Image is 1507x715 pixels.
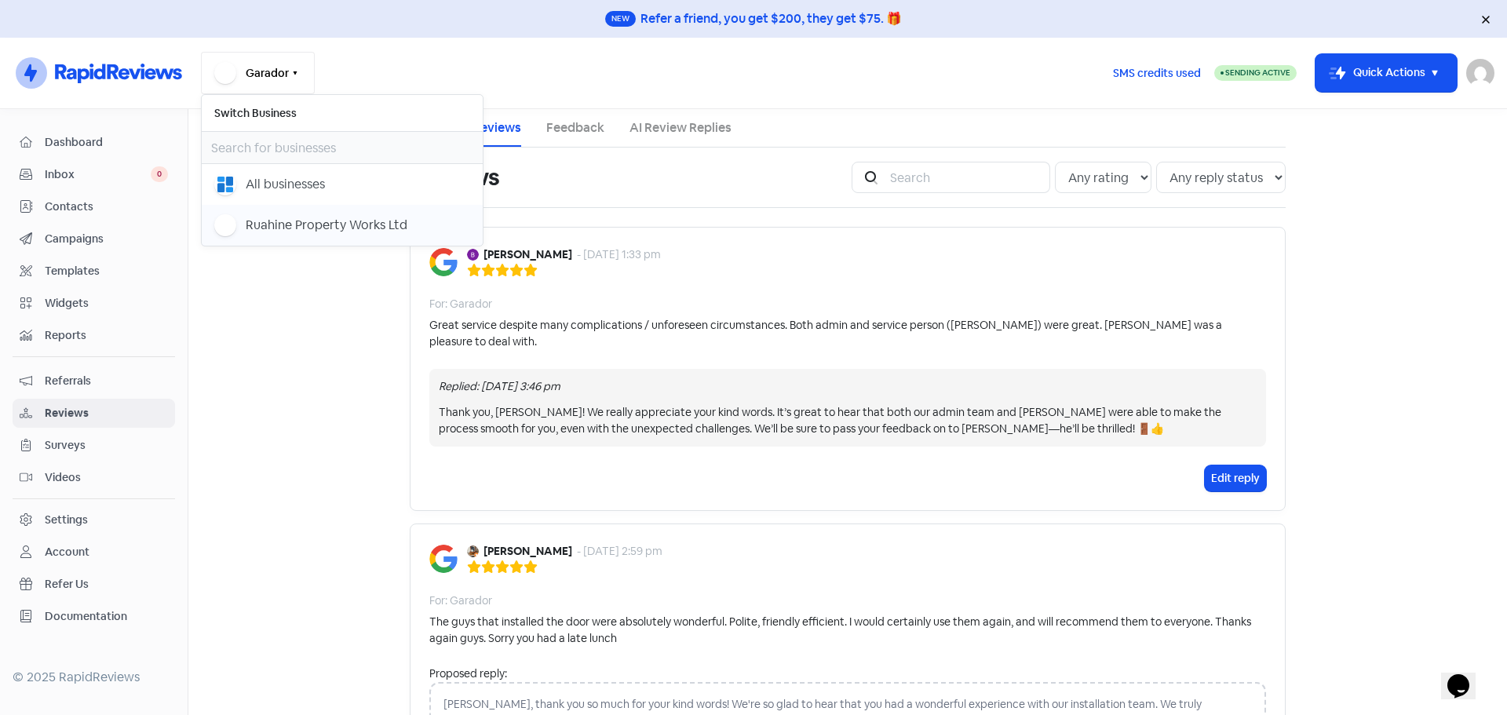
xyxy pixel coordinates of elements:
img: Avatar [467,249,479,261]
a: Settings [13,505,175,534]
a: Feedback [546,119,604,137]
iframe: chat widget [1441,652,1491,699]
span: Templates [45,263,168,279]
a: Account [13,538,175,567]
span: Surveys [45,437,168,454]
a: Documentation [13,602,175,631]
div: Settings [45,512,88,528]
button: Garador [201,52,315,94]
span: Contacts [45,199,168,215]
div: The guys that installed the door were absolutely wonderful. Polite, friendly efficient. I would c... [429,614,1266,647]
span: Videos [45,469,168,486]
div: Ruahine Property Works Ltd [246,216,407,235]
span: Refer Us [45,576,168,593]
span: Campaigns [45,231,168,247]
button: All businesses [202,164,483,205]
a: Refer Us [13,570,175,599]
button: Edit reply [1205,465,1266,491]
a: Contacts [13,192,175,221]
b: [PERSON_NAME] [483,246,572,263]
span: New [605,11,636,27]
a: Reviews [473,119,521,137]
a: Reports [13,321,175,350]
span: Widgets [45,295,168,312]
span: Documentation [45,608,168,625]
span: 0 [151,166,168,182]
span: Dashboard [45,134,168,151]
input: Search for businesses [202,132,483,163]
a: Campaigns [13,224,175,254]
span: Sending Active [1225,67,1290,78]
span: Inbox [45,166,151,183]
div: For: Garador [429,296,492,312]
div: For: Garador [429,593,492,609]
div: - [DATE] 2:59 pm [577,543,662,560]
a: Templates [13,257,175,286]
a: Widgets [13,289,175,318]
span: SMS credits used [1113,65,1201,82]
a: Dashboard [13,128,175,157]
img: Image [429,248,458,276]
button: Ruahine Property Works Ltd [202,205,483,246]
span: Referrals [45,373,168,389]
button: Quick Actions [1315,54,1457,92]
i: Replied: [DATE] 3:46 pm [439,379,560,393]
div: © 2025 RapidReviews [13,668,175,687]
div: Refer a friend, you get $200, they get $75. 🎁 [640,9,902,28]
b: [PERSON_NAME] [483,543,572,560]
a: Inbox 0 [13,160,175,189]
h6: Switch Business [202,95,483,131]
div: Account [45,544,89,560]
span: Reviews [45,405,168,421]
a: Videos [13,463,175,492]
div: - [DATE] 1:33 pm [577,246,661,263]
a: Sending Active [1214,64,1297,82]
a: SMS credits used [1100,64,1214,80]
input: Search [881,162,1050,193]
img: User [1466,59,1494,87]
a: Reviews [13,399,175,428]
a: Surveys [13,431,175,460]
div: Thank you, [PERSON_NAME]! We really appreciate your kind words. It’s great to hear that both our ... [439,404,1257,437]
div: Proposed reply: [429,666,1266,682]
img: Avatar [467,545,479,557]
img: Image [429,545,458,573]
a: Referrals [13,367,175,396]
a: AI Review Replies [629,119,732,137]
div: Great service despite many complications / unforeseen circumstances. Both admin and service perso... [429,317,1266,350]
span: Reports [45,327,168,344]
div: All businesses [246,175,325,194]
